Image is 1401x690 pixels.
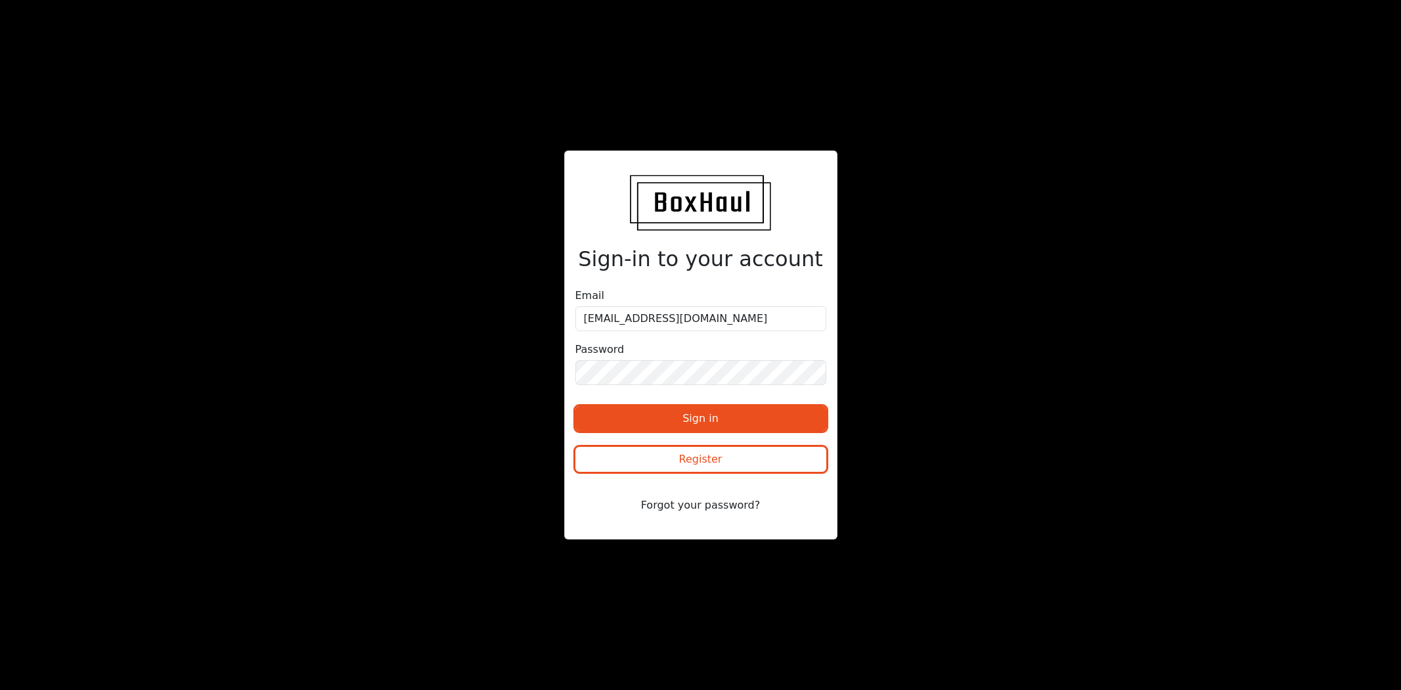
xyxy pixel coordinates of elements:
[575,342,625,357] label: Password
[575,493,826,518] button: Forgot your password?
[630,175,770,231] img: BoxHaul
[575,246,826,271] h2: Sign-in to your account
[575,447,826,472] button: Register
[575,498,826,511] a: Forgot your password?
[575,455,826,467] a: Register
[575,288,604,304] label: Email
[575,406,826,431] button: Sign in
